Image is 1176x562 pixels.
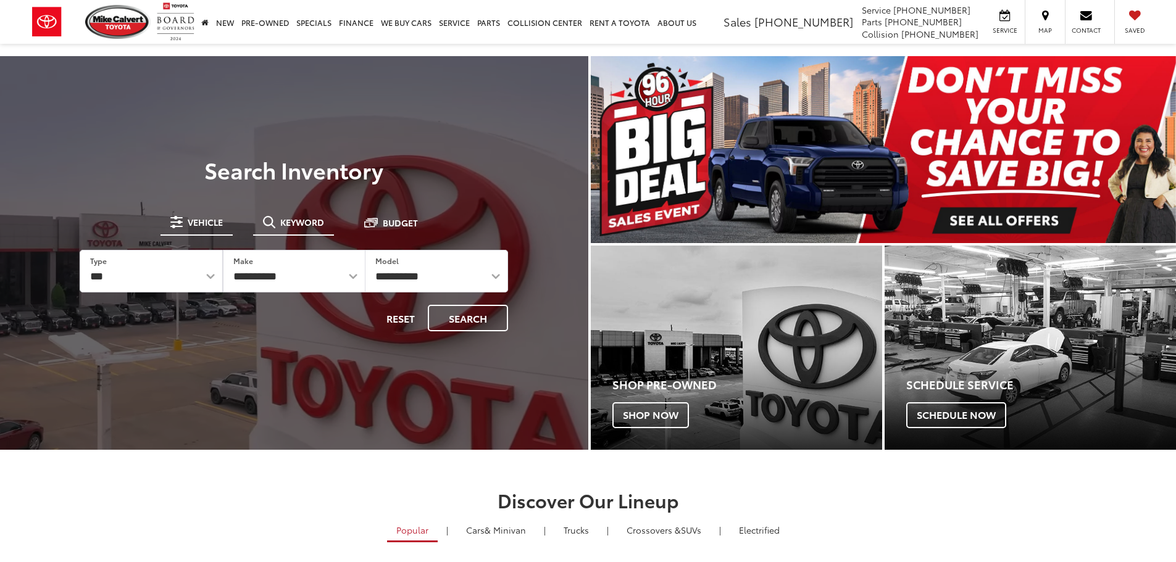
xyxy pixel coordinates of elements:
[991,26,1019,35] span: Service
[457,519,535,540] a: Cars
[443,524,451,536] li: |
[906,379,1176,391] h4: Schedule Service
[233,255,253,266] label: Make
[387,519,438,542] a: Popular
[893,4,970,16] span: [PHONE_NUMBER]
[485,524,526,536] span: & Minivan
[1032,26,1059,35] span: Map
[85,5,151,39] img: Mike Calvert Toyota
[376,305,425,331] button: Reset
[554,519,598,540] a: Trucks
[862,4,891,16] span: Service
[541,524,549,536] li: |
[885,15,962,28] span: [PHONE_NUMBER]
[591,246,882,450] div: Toyota
[901,28,978,40] span: [PHONE_NUMBER]
[153,490,1024,510] h2: Discover Our Lineup
[612,402,689,428] span: Shop Now
[885,246,1176,450] div: Toyota
[716,524,724,536] li: |
[383,218,418,227] span: Budget
[90,255,107,266] label: Type
[862,28,899,40] span: Collision
[591,246,882,450] a: Shop Pre-Owned Shop Now
[730,519,789,540] a: Electrified
[862,15,882,28] span: Parts
[1072,26,1101,35] span: Contact
[885,246,1176,450] a: Schedule Service Schedule Now
[188,218,223,226] span: Vehicle
[604,524,612,536] li: |
[617,519,711,540] a: SUVs
[906,402,1006,428] span: Schedule Now
[375,255,399,266] label: Model
[280,218,324,226] span: Keyword
[52,157,536,182] h3: Search Inventory
[1121,26,1148,35] span: Saved
[428,305,508,331] button: Search
[612,379,882,391] h4: Shop Pre-Owned
[754,14,853,30] span: [PHONE_NUMBER]
[627,524,681,536] span: Crossovers &
[724,14,751,30] span: Sales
